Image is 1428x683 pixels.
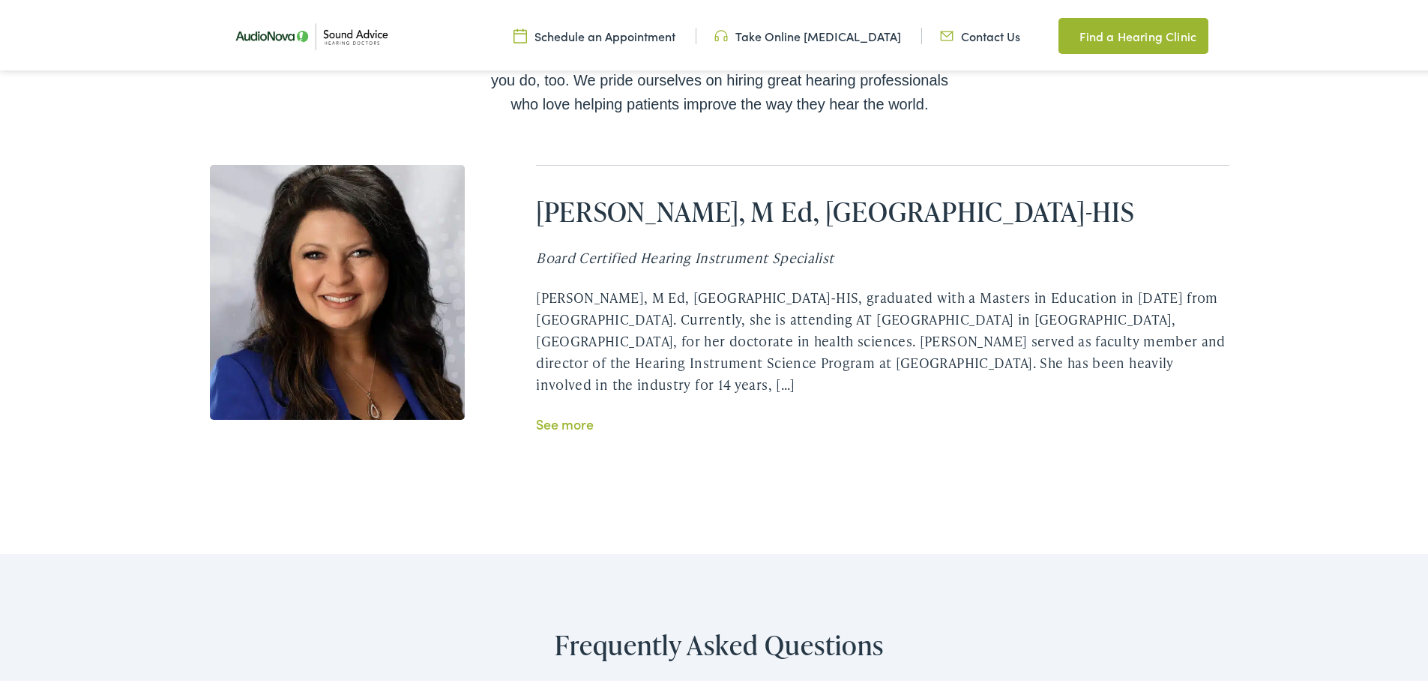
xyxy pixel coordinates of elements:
[536,245,834,264] i: Board Certified Hearing Instrument Specialist
[210,162,465,417] img: Lynn Royer, Hearing Instrument Specialist in Cape Girardeau, MO.
[536,193,1229,225] h2: [PERSON_NAME], M Ed, [GEOGRAPHIC_DATA]-HIS
[1058,24,1072,42] img: Map pin icon in a unique green color, indicating location-related features or services.
[714,25,728,41] img: Headphone icon in a unique green color, suggesting audio-related services or features.
[58,626,1382,658] h2: Frequently Asked Questions
[940,25,953,41] img: Icon representing mail communication in a unique green color, indicative of contact or communicat...
[513,25,675,41] a: Schedule an Appointment
[536,284,1229,392] div: [PERSON_NAME], M Ed, [GEOGRAPHIC_DATA]-HIS, graduated with a Masters in Education in [DATE] from ...
[513,25,527,41] img: Calendar icon in a unique green color, symbolizing scheduling or date-related features.
[1058,15,1208,51] a: Find a Hearing Clinic
[714,25,901,41] a: Take Online [MEDICAL_DATA]
[940,25,1020,41] a: Contact Us
[536,412,594,430] a: See more
[480,41,959,113] div: At At Sound Advice Hearing Doctors, we love our team, and we hope you do, too. We pride ourselves...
